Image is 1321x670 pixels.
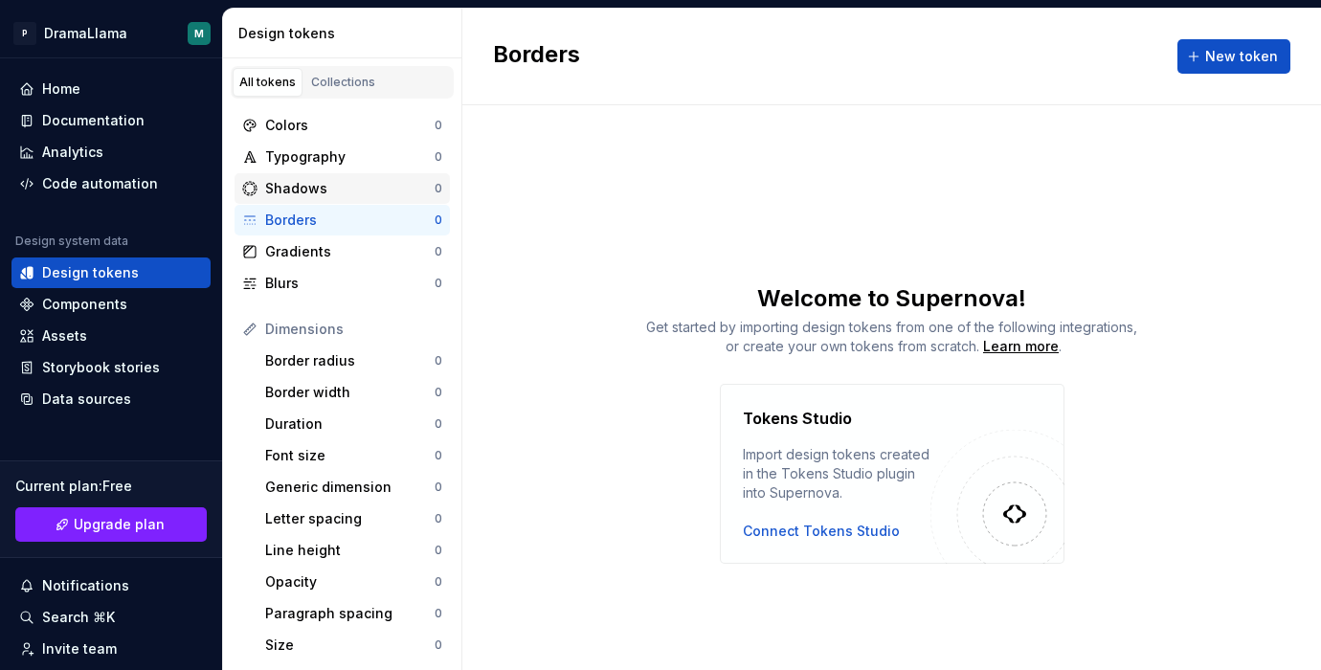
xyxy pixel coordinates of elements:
[11,105,211,136] a: Documentation
[435,181,442,196] div: 0
[435,543,442,558] div: 0
[11,257,211,288] a: Design tokens
[265,116,435,135] div: Colors
[235,268,450,299] a: Blurs0
[265,541,435,560] div: Line height
[257,567,450,597] a: Opacity0
[11,634,211,664] a: Invite team
[265,604,435,623] div: Paragraph spacing
[235,173,450,204] a: Shadows0
[983,337,1059,356] a: Learn more
[235,110,450,141] a: Colors0
[11,137,211,167] a: Analytics
[11,321,211,351] a: Assets
[11,384,211,414] a: Data sources
[15,234,128,249] div: Design system data
[4,12,218,54] button: PDramaLlamaM
[42,576,129,595] div: Notifications
[42,295,127,314] div: Components
[265,572,435,592] div: Opacity
[435,212,442,228] div: 0
[42,79,80,99] div: Home
[11,570,211,601] button: Notifications
[265,179,435,198] div: Shadows
[257,535,450,566] a: Line height0
[265,274,435,293] div: Blurs
[11,352,211,383] a: Storybook stories
[257,598,450,629] a: Paragraph spacing0
[239,75,296,90] div: All tokens
[257,440,450,471] a: Font size0
[265,242,435,261] div: Gradients
[1205,47,1278,66] span: New token
[11,602,211,633] button: Search ⌘K
[265,446,435,465] div: Font size
[15,477,207,496] div: Current plan : Free
[235,236,450,267] a: Gradients0
[435,511,442,526] div: 0
[257,503,450,534] a: Letter spacing0
[435,118,442,133] div: 0
[238,24,454,43] div: Design tokens
[257,377,450,408] a: Border width0
[435,637,442,653] div: 0
[435,480,442,495] div: 0
[42,639,117,659] div: Invite team
[13,22,36,45] div: P
[1177,39,1290,74] button: New token
[265,351,435,370] div: Border radius
[42,326,87,346] div: Assets
[435,385,442,400] div: 0
[11,289,211,320] a: Components
[11,168,211,199] a: Code automation
[257,472,450,502] a: Generic dimension0
[194,26,204,41] div: M
[265,509,435,528] div: Letter spacing
[265,414,435,434] div: Duration
[257,630,450,660] a: Size0
[743,407,852,430] h4: Tokens Studio
[493,39,580,74] h2: Borders
[435,574,442,590] div: 0
[11,74,211,104] a: Home
[42,390,131,409] div: Data sources
[15,507,207,542] button: Upgrade plan
[42,143,103,162] div: Analytics
[265,147,435,167] div: Typography
[435,149,442,165] div: 0
[265,211,435,230] div: Borders
[743,522,900,541] button: Connect Tokens Studio
[435,606,442,621] div: 0
[265,478,435,497] div: Generic dimension
[42,608,115,627] div: Search ⌘K
[462,283,1321,314] div: Welcome to Supernova!
[257,409,450,439] a: Duration0
[235,142,450,172] a: Typography0
[74,515,165,534] span: Upgrade plan
[44,24,127,43] div: DramaLlama
[265,383,435,402] div: Border width
[311,75,375,90] div: Collections
[646,319,1137,354] span: Get started by importing design tokens from one of the following integrations, or create your own...
[435,448,442,463] div: 0
[435,276,442,291] div: 0
[265,320,442,339] div: Dimensions
[257,346,450,376] a: Border radius0
[42,358,160,377] div: Storybook stories
[435,416,442,432] div: 0
[42,263,139,282] div: Design tokens
[42,111,145,130] div: Documentation
[435,353,442,368] div: 0
[743,445,930,502] div: Import design tokens created in the Tokens Studio plugin into Supernova.
[265,636,435,655] div: Size
[435,244,442,259] div: 0
[235,205,450,235] a: Borders0
[42,174,158,193] div: Code automation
